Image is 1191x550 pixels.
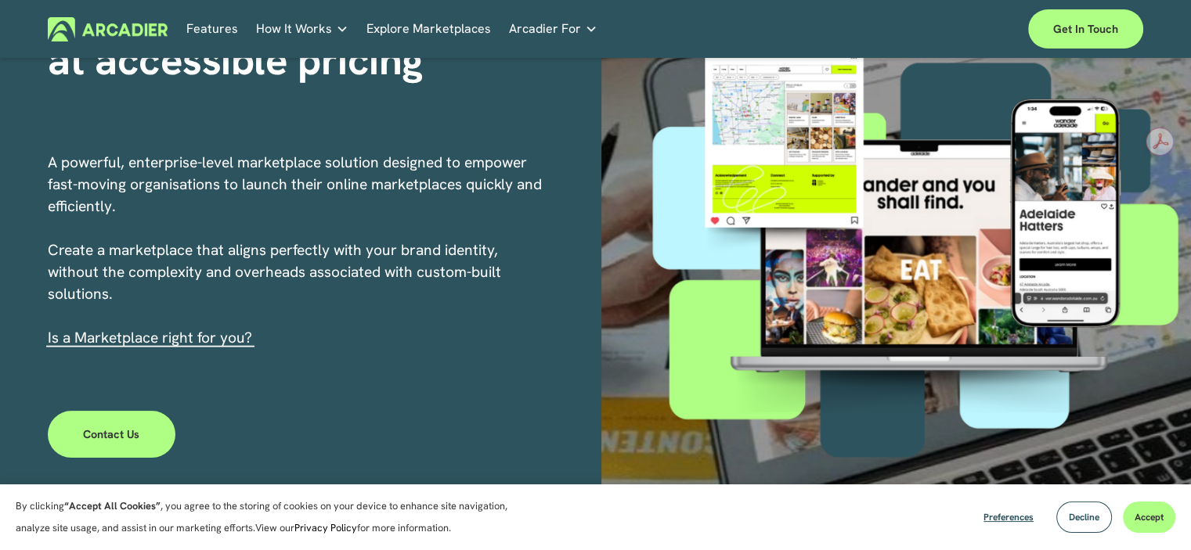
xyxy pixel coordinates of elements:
iframe: Chat Widget [1113,475,1191,550]
span: Arcadier For [509,18,581,40]
a: folder dropdown [256,17,348,41]
span: Decline [1069,511,1099,523]
span: How It Works [256,18,332,40]
img: Arcadier [48,17,168,41]
a: Get in touch [1028,9,1143,49]
a: Contact Us [48,411,175,458]
p: A powerful, enterprise-level marketplace solution designed to empower fast-moving organisations t... [48,152,544,349]
p: By clicking , you agree to the storing of cookies on your device to enhance site navigation, anal... [16,495,525,539]
span: Preferences [983,511,1034,523]
a: Features [186,17,238,41]
button: Decline [1056,501,1112,533]
span: I [48,328,252,347]
a: Explore Marketplaces [366,17,491,41]
button: Preferences [972,501,1045,533]
strong: “Accept All Cookies” [64,499,161,512]
a: folder dropdown [509,17,597,41]
a: Privacy Policy [294,521,357,534]
a: s a Marketplace right for you? [52,328,252,347]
